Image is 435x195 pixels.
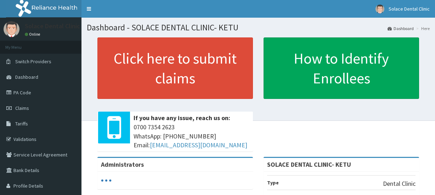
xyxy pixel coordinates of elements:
[87,23,430,32] h1: Dashboard - SOLACE DENTAL CLINIC- KETU
[388,25,414,31] a: Dashboard
[414,25,430,31] li: Here
[15,120,28,127] span: Tariffs
[15,58,51,65] span: Switch Providers
[97,37,253,99] a: Click here to submit claims
[375,5,384,13] img: User Image
[267,160,351,169] strong: SOLACE DENTAL CLINIC- KETU
[4,21,19,37] img: User Image
[25,23,80,29] p: Solace Dental Clinic
[150,141,247,149] a: [EMAIL_ADDRESS][DOMAIN_NAME]
[25,32,42,37] a: Online
[101,175,112,186] svg: audio-loading
[15,105,29,111] span: Claims
[264,37,419,99] a: How to Identify Enrollees
[101,160,144,169] b: Administrators
[134,123,249,150] span: 0700 7354 2623 WhatsApp: [PHONE_NUMBER] Email:
[389,6,430,12] span: Solace Dental Clinic
[383,179,416,188] p: Dental Clinic
[15,74,38,80] span: Dashboard
[267,179,279,186] b: Type
[134,114,230,122] b: If you have any issue, reach us on:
